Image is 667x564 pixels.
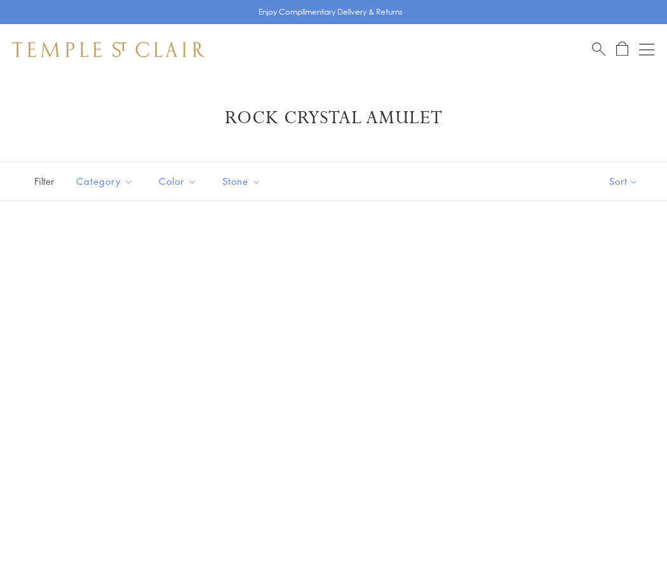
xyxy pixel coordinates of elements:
[259,6,403,18] p: Enjoy Complimentary Delivery & Returns
[32,107,635,130] h1: Rock Crystal Amulet
[67,167,143,196] button: Category
[149,167,206,196] button: Color
[213,167,271,196] button: Stone
[152,173,206,189] span: Color
[616,41,628,57] a: Open Shopping Bag
[70,173,143,189] span: Category
[592,41,605,57] a: Search
[639,42,654,57] button: Open navigation
[216,173,271,189] span: Stone
[581,162,667,201] button: Show sort by
[13,42,205,57] img: Temple St. Clair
